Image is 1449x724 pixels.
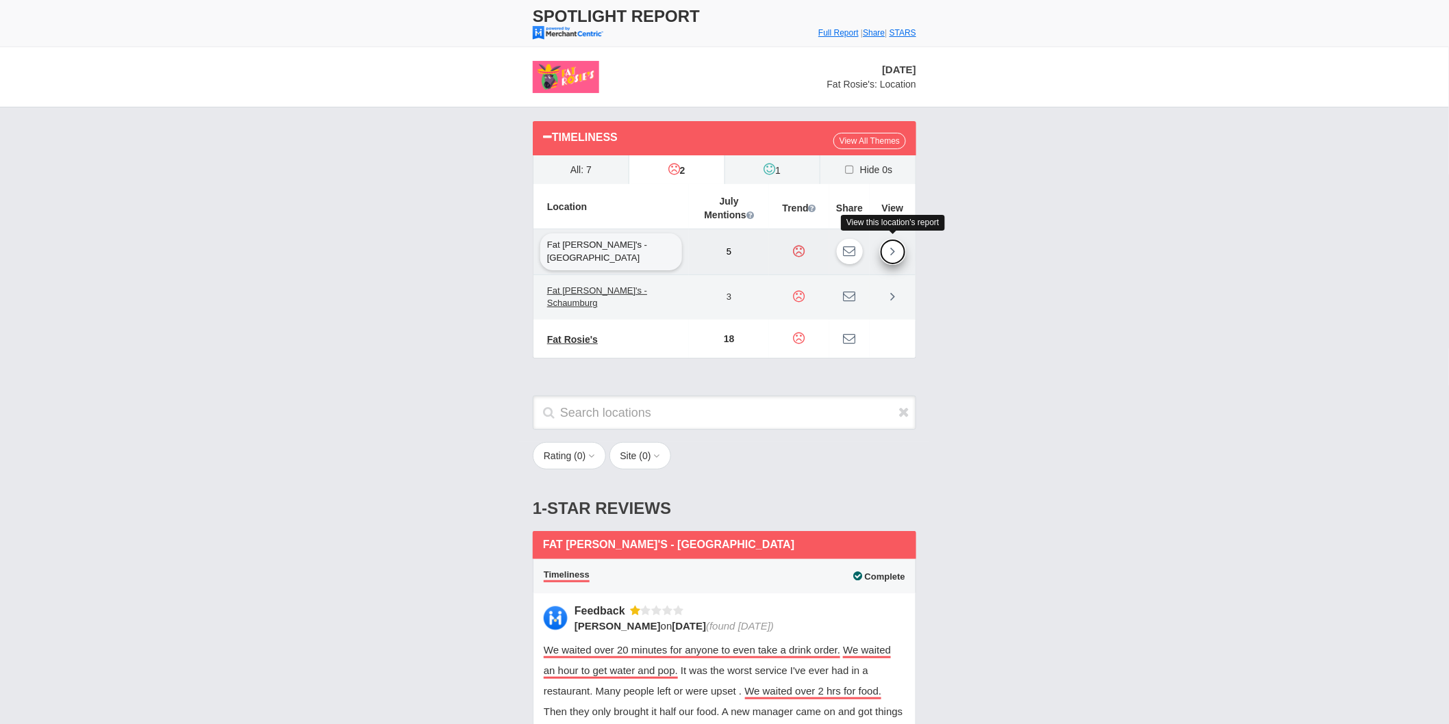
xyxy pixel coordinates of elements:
[609,442,671,469] button: Site (0)
[544,569,590,582] span: Timeliness
[820,155,916,184] label: Hide 0s
[575,620,661,632] span: [PERSON_NAME]
[533,486,916,531] div: 1-Star Reviews
[629,155,724,184] label: 2
[533,61,599,93] img: stars-fat-rosies-logo-50.png
[540,327,605,352] a: Fat Rosie's
[575,619,896,633] div: on
[533,442,606,469] button: Rating (0)
[705,194,754,222] span: July Mentions
[543,127,833,146] div: Timeliness
[689,320,769,358] td: 18
[672,620,707,632] span: [DATE]
[543,539,794,550] span: Fat [PERSON_NAME]'s - [GEOGRAPHIC_DATA]
[575,604,630,618] div: Feedback
[783,201,816,215] span: Trend
[861,28,863,38] span: |
[827,79,916,90] span: Fat Rosie's: Location
[890,28,916,38] a: STARS
[841,215,944,231] div: View this location's report
[540,233,682,270] a: Fat [PERSON_NAME]'s - [GEOGRAPHIC_DATA]
[533,155,629,184] label: All: 7
[829,184,870,229] th: Share
[863,28,885,38] a: Share
[725,155,820,184] label: 1
[642,450,648,461] span: 0
[885,28,887,38] span: |
[544,644,840,658] span: We waited over 20 minutes for anyone to even take a drink order.
[533,26,603,40] img: mc-powered-by-logo-103.png
[577,450,583,461] span: 0
[689,229,769,274] td: 5
[540,279,682,315] a: Fat [PERSON_NAME]'s - Schaumburg
[706,620,774,632] span: (found [DATE])
[544,606,568,630] img: Feedback
[533,184,689,229] th: Location
[870,184,916,229] th: View
[689,274,769,320] td: 3
[854,571,905,582] span: Complete
[745,685,882,699] span: We waited over 2 hrs for food.
[547,333,598,346] span: Fat Rosie's
[544,644,891,679] span: We waited an hour to get water and pop.
[818,28,859,38] a: Full Report
[833,133,906,149] a: View All Themes
[882,64,916,75] span: [DATE]
[544,664,868,697] span: It was the worst service I've ever had in a restaurant. Many people left or were upset .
